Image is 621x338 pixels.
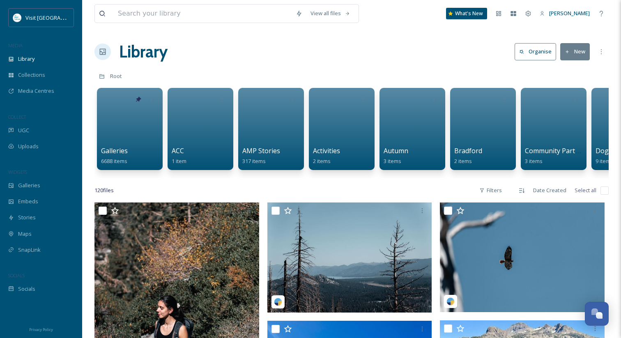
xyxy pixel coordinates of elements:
span: Uploads [18,143,39,150]
button: New [560,43,590,60]
a: [PERSON_NAME] [536,5,594,21]
span: 3 items [384,157,401,165]
a: What's New [446,8,487,19]
span: Embeds [18,198,38,205]
span: Root [110,72,122,80]
img: mathias_posch-18083110079490767.jpeg [440,202,605,312]
span: MEDIA [8,42,23,48]
span: 2 items [454,157,472,165]
span: Dogs [596,146,612,155]
a: Root [110,71,122,81]
button: Organise [515,43,556,60]
span: WIDGETS [8,169,27,175]
span: Media Centres [18,87,54,95]
span: Privacy Policy [29,327,53,332]
a: AMP Stories317 items [242,147,280,165]
a: Galleries6688 items [101,147,128,165]
div: Date Created [529,182,570,198]
img: download.jpeg [13,14,21,22]
span: 1 item [172,157,186,165]
span: [PERSON_NAME] [549,9,590,17]
a: ACC1 item [172,147,186,165]
span: SnapLink [18,246,41,254]
span: COLLECT [8,114,26,120]
span: ACC [172,146,184,155]
span: 6688 items [101,157,127,165]
span: 120 file s [94,186,114,194]
span: 9 items [596,157,613,165]
span: Bradford [454,146,482,155]
a: Community Partner3 items [525,147,586,165]
img: snapsea-logo.png [274,298,282,306]
a: Bradford2 items [454,147,482,165]
span: Select all [575,186,596,194]
img: mathias_posch-18344758036160513.jpeg [267,202,432,313]
a: Autumn3 items [384,147,408,165]
span: AMP Stories [242,146,280,155]
span: 3 items [525,157,543,165]
a: Library [119,39,168,64]
span: 2 items [313,157,331,165]
div: Filters [475,182,506,198]
span: Stories [18,214,36,221]
input: Search your library [114,5,292,23]
span: Galleries [101,146,128,155]
img: snapsea-logo.png [446,297,455,306]
a: Privacy Policy [29,324,53,334]
span: Socials [18,285,35,293]
span: Activities [313,146,340,155]
a: Activities2 items [313,147,340,165]
span: Galleries [18,182,40,189]
span: UGC [18,126,29,134]
span: Visit [GEOGRAPHIC_DATA] [25,14,89,21]
span: 317 items [242,157,266,165]
span: Community Partner [525,146,586,155]
span: SOCIALS [8,272,25,278]
span: Autumn [384,146,408,155]
a: Dogs9 items [596,147,613,165]
button: Open Chat [585,302,609,326]
span: Library [18,55,34,63]
span: Collections [18,71,45,79]
a: View all files [306,5,354,21]
span: Maps [18,230,32,238]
